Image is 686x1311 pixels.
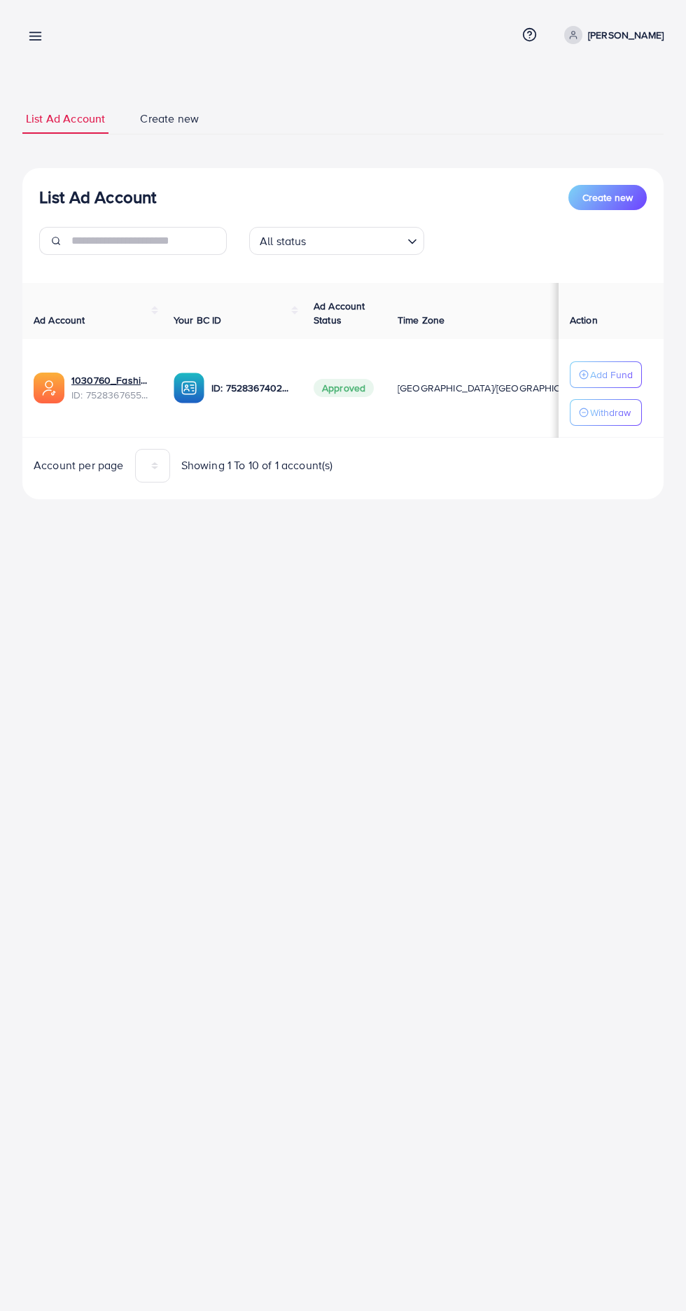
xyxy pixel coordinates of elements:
span: Create new [582,190,633,204]
span: Approved [314,379,374,397]
span: Your BC ID [174,313,222,327]
span: List Ad Account [26,111,105,127]
div: <span class='underline'>1030760_Fashion Rose_1752834697540</span></br>7528367655024508945 [71,373,151,402]
p: [PERSON_NAME] [588,27,664,43]
span: Ad Account Status [314,299,365,327]
p: Withdraw [590,404,631,421]
input: Search for option [311,228,402,251]
a: [PERSON_NAME] [559,26,664,44]
div: Search for option [249,227,424,255]
img: ic-ba-acc.ded83a64.svg [174,373,204,403]
span: ID: 7528367655024508945 [71,388,151,402]
button: Create new [568,185,647,210]
img: ic-ads-acc.e4c84228.svg [34,373,64,403]
a: 1030760_Fashion Rose_1752834697540 [71,373,151,387]
span: Showing 1 To 10 of 1 account(s) [181,457,333,473]
p: ID: 7528367402921476112 [211,380,291,396]
p: Add Fund [590,366,633,383]
span: Create new [140,111,199,127]
span: Time Zone [398,313,444,327]
span: Account per page [34,457,124,473]
button: Withdraw [570,399,642,426]
span: All status [257,231,309,251]
span: Action [570,313,598,327]
button: Add Fund [570,361,642,388]
span: Ad Account [34,313,85,327]
h3: List Ad Account [39,187,156,207]
span: [GEOGRAPHIC_DATA]/[GEOGRAPHIC_DATA] [398,381,592,395]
